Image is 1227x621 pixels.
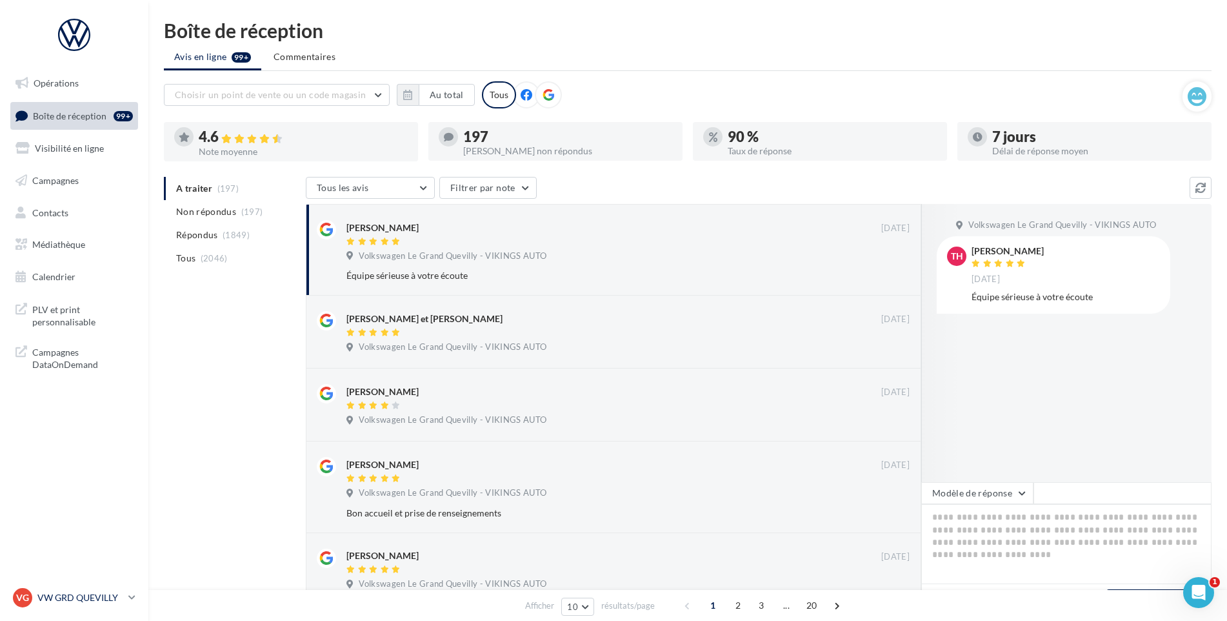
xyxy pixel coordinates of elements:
span: 1 [1210,577,1220,587]
span: 2 [728,595,748,616]
button: Modèle de réponse [921,482,1033,504]
div: Bon accueil et prise de renseignements [346,507,826,520]
a: Médiathèque [8,231,141,258]
span: (197) [241,207,263,217]
div: Tous [482,81,516,108]
button: Choisir un point de vente ou un code magasin [164,84,390,106]
a: Visibilité en ligne [8,135,141,162]
span: Contacts [32,207,68,218]
span: Médiathèque [32,239,85,250]
span: résultats/page [601,600,655,612]
span: 20 [801,595,823,616]
a: Contacts [8,199,141,227]
span: Tous [176,252,195,265]
button: 10 [561,598,594,616]
span: [DATE] [881,551,910,563]
a: VG VW GRD QUEVILLY [10,585,138,610]
div: Délai de réponse moyen [992,147,1201,156]
span: Calendrier [32,271,75,282]
span: Afficher [525,600,554,612]
div: 90 % [728,130,937,144]
button: Au total [397,84,475,106]
span: VG [16,591,29,604]
span: Campagnes DataOnDemand [32,343,133,371]
span: TH [951,250,963,263]
span: Volkswagen Le Grand Quevilly - VIKINGS AUTO [359,578,546,590]
div: Équipe sérieuse à votre écoute [972,290,1160,303]
div: Note moyenne [199,147,408,156]
span: [DATE] [972,274,1000,285]
span: [DATE] [881,387,910,398]
div: [PERSON_NAME] [346,221,419,234]
span: Campagnes [32,175,79,186]
span: Tous les avis [317,182,369,193]
span: 10 [567,602,578,612]
div: 99+ [114,111,133,121]
span: [DATE] [881,223,910,234]
span: Non répondus [176,205,236,218]
div: Équipe sérieuse à votre écoute [346,269,826,282]
div: 197 [463,130,672,144]
span: Volkswagen Le Grand Quevilly - VIKINGS AUTO [359,487,546,499]
div: [PERSON_NAME] [346,458,419,471]
div: [PERSON_NAME] [346,549,419,562]
div: [PERSON_NAME] [346,385,419,398]
span: Volkswagen Le Grand Quevilly - VIKINGS AUTO [968,219,1156,231]
a: Boîte de réception99+ [8,102,141,130]
a: Campagnes DataOnDemand [8,338,141,376]
span: 1 [703,595,723,616]
a: Campagnes [8,167,141,194]
div: Taux de réponse [728,147,937,156]
span: (1849) [223,230,250,240]
a: Calendrier [8,263,141,290]
span: Volkswagen Le Grand Quevilly - VIKINGS AUTO [359,341,546,353]
span: Volkswagen Le Grand Quevilly - VIKINGS AUTO [359,414,546,426]
span: Volkswagen Le Grand Quevilly - VIKINGS AUTO [359,250,546,262]
div: 7 jours [992,130,1201,144]
div: 4.6 [199,130,408,145]
span: [DATE] [881,460,910,471]
span: 3 [751,595,772,616]
span: Commentaires [274,50,335,63]
span: Visibilité en ligne [35,143,104,154]
iframe: Intercom live chat [1183,577,1214,608]
div: Boîte de réception [164,21,1212,40]
button: Tous les avis [306,177,435,199]
div: [PERSON_NAME] [972,247,1044,256]
span: ... [776,595,797,616]
button: Filtrer par note [439,177,537,199]
div: [PERSON_NAME] et [PERSON_NAME] [346,312,503,325]
span: [DATE] [881,314,910,325]
span: (2046) [201,253,228,263]
span: Répondus [176,229,218,241]
p: VW GRD QUEVILLY [37,591,123,604]
span: PLV et print personnalisable [32,301,133,329]
div: [PERSON_NAME] non répondus [463,147,672,156]
span: Boîte de réception [33,110,106,121]
span: Opérations [34,77,79,88]
span: Choisir un point de vente ou un code magasin [175,89,366,100]
button: Au total [419,84,475,106]
a: Opérations [8,70,141,97]
a: PLV et print personnalisable [8,296,141,334]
